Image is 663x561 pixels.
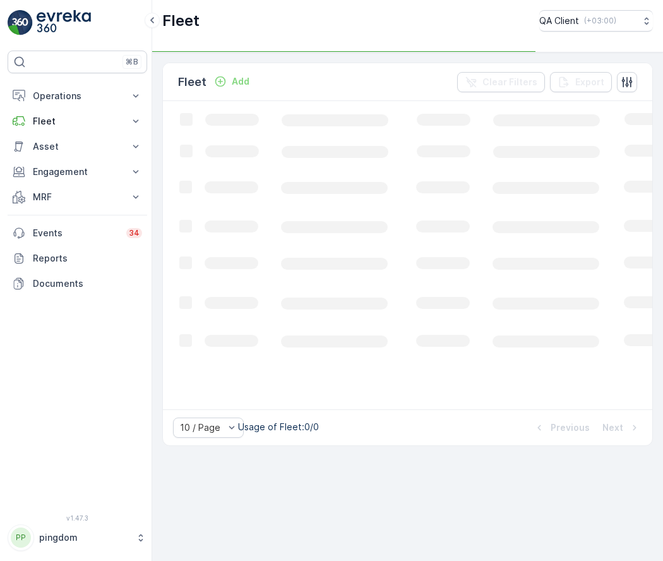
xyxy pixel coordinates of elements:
[8,134,147,159] button: Asset
[129,228,140,238] p: 34
[550,72,612,92] button: Export
[8,83,147,109] button: Operations
[575,76,604,88] p: Export
[33,277,142,290] p: Documents
[601,420,642,435] button: Next
[584,16,616,26] p: ( +03:00 )
[532,420,591,435] button: Previous
[37,10,91,35] img: logo_light-DOdMpM7g.png
[33,191,122,203] p: MRF
[178,73,206,91] p: Fleet
[551,421,590,434] p: Previous
[8,184,147,210] button: MRF
[39,531,129,544] p: pingdom
[8,271,147,296] a: Documents
[33,252,142,265] p: Reports
[539,15,579,27] p: QA Client
[33,90,122,102] p: Operations
[126,57,138,67] p: ⌘B
[33,115,122,128] p: Fleet
[238,421,319,433] p: Usage of Fleet : 0/0
[8,524,147,551] button: PPpingdom
[33,166,122,178] p: Engagement
[209,74,254,89] button: Add
[482,76,537,88] p: Clear Filters
[8,159,147,184] button: Engagement
[8,109,147,134] button: Fleet
[457,72,545,92] button: Clear Filters
[33,140,122,153] p: Asset
[8,10,33,35] img: logo
[162,11,200,31] p: Fleet
[33,227,119,239] p: Events
[8,220,147,246] a: Events34
[539,10,653,32] button: QA Client(+03:00)
[232,75,249,88] p: Add
[11,528,31,548] div: PP
[8,514,147,522] span: v 1.47.3
[8,246,147,271] a: Reports
[602,421,623,434] p: Next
